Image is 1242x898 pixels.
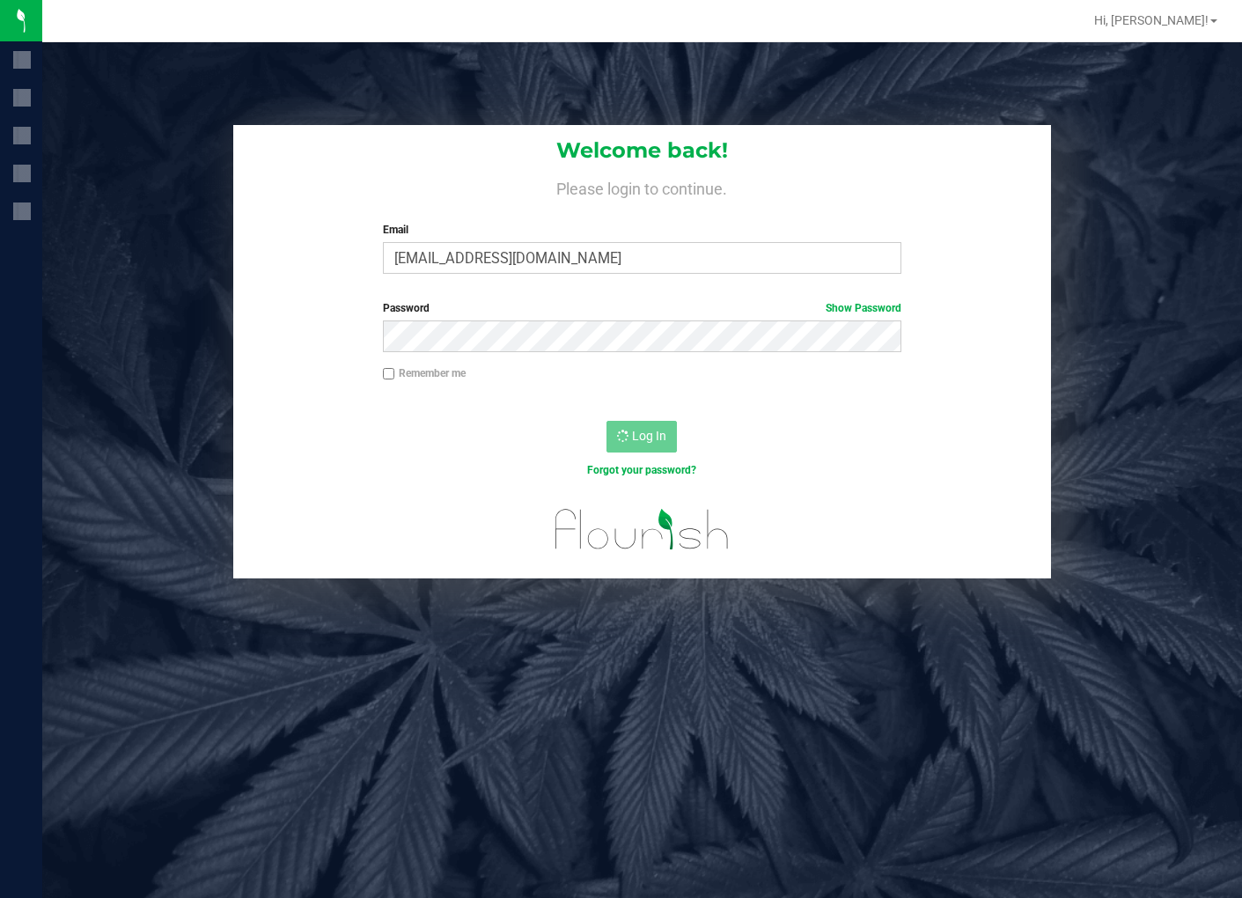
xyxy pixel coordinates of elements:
span: Password [383,302,430,314]
h4: Please login to continue. [233,176,1051,197]
a: Forgot your password? [587,464,696,476]
button: Log In [606,421,677,453]
span: Hi, [PERSON_NAME]! [1094,13,1209,27]
label: Remember me [383,365,466,381]
input: Remember me [383,368,395,380]
label: Email [383,222,901,238]
span: Log In [632,429,666,443]
img: flourish_logo.svg [540,497,744,563]
a: Show Password [826,302,901,314]
h1: Welcome back! [233,139,1051,162]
